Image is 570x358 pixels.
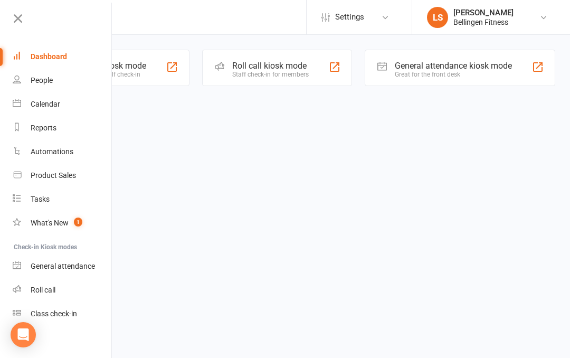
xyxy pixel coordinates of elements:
[31,309,77,318] div: Class check-in
[427,7,448,28] div: LS
[31,262,95,270] div: General attendance
[395,61,512,71] div: General attendance kiosk mode
[453,17,514,27] div: Bellingen Fitness
[232,71,309,78] div: Staff check-in for members
[31,124,56,132] div: Reports
[31,76,53,84] div: People
[13,255,112,278] a: General attendance kiosk mode
[31,286,55,294] div: Roll call
[13,45,112,69] a: Dashboard
[31,52,67,61] div: Dashboard
[31,147,73,156] div: Automations
[13,278,112,302] a: Roll call
[11,322,36,347] div: Open Intercom Messenger
[13,211,112,235] a: What's New1
[13,116,112,140] a: Reports
[81,61,146,71] div: Class kiosk mode
[13,187,112,211] a: Tasks
[63,10,306,25] input: Search...
[31,219,69,227] div: What's New
[74,218,82,227] span: 1
[31,100,60,108] div: Calendar
[13,140,112,164] a: Automations
[81,71,146,78] div: Member self check-in
[13,69,112,92] a: People
[13,302,112,326] a: Class kiosk mode
[335,5,364,29] span: Settings
[232,61,309,71] div: Roll call kiosk mode
[13,92,112,116] a: Calendar
[31,195,50,203] div: Tasks
[31,171,76,180] div: Product Sales
[453,8,514,17] div: [PERSON_NAME]
[13,164,112,187] a: Product Sales
[395,71,512,78] div: Great for the front desk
